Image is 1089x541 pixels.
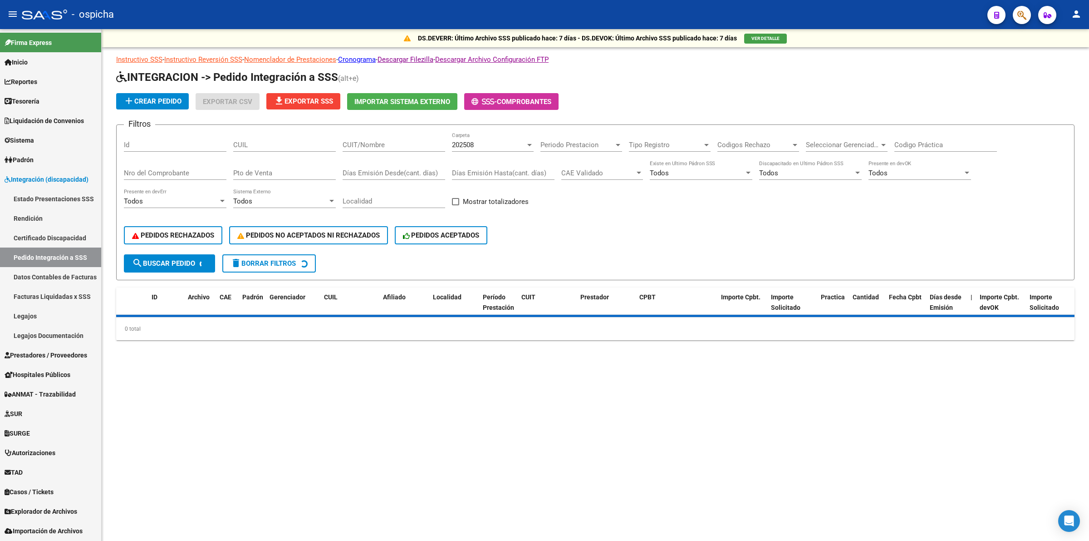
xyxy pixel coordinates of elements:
[5,350,87,360] span: Prestadores / Proveedores
[849,288,885,328] datatable-header-cell: Cantidad
[771,293,800,311] span: Importe Solicitado
[274,95,285,106] mat-icon: file_download
[1030,293,1059,322] span: Importe Solicitado devOK
[717,141,791,149] span: Codigos Rechazo
[116,318,1074,340] div: 0 total
[967,288,976,328] datatable-header-cell: |
[395,226,488,244] button: PEDIDOS ACEPTADOS
[5,96,39,106] span: Tesorería
[5,370,70,380] span: Hospitales Públicos
[132,258,143,268] mat-icon: search
[5,526,83,536] span: Importación de Archivos
[980,293,1019,311] span: Importe Cpbt. devOK
[231,258,241,268] mat-icon: delete
[930,293,961,311] span: Días desde Emisión
[239,288,266,328] datatable-header-cell: Padrón
[5,409,22,419] span: SUR
[751,36,780,41] span: VER DETALLE
[222,254,316,273] button: Borrar Filtros
[463,196,529,207] span: Mostrar totalizadores
[72,5,114,25] span: - ospicha
[540,141,614,149] span: Periodo Prestacion
[821,293,845,301] span: Practica
[148,288,184,328] datatable-header-cell: ID
[5,428,30,438] span: SURGE
[580,293,609,301] span: Prestador
[518,288,577,328] datatable-header-cell: CUIT
[116,55,1074,65] p: - - - - -
[629,141,702,149] span: Tipo Registro
[116,71,338,84] span: INTEGRACION -> Pedido Integración a SSS
[124,197,143,205] span: Todos
[378,55,433,64] a: Descargar Filezilla
[354,98,450,106] span: Importar Sistema Externo
[639,293,656,301] span: CPBT
[196,93,260,110] button: Exportar CSV
[347,93,457,110] button: Importar Sistema Externo
[5,487,54,497] span: Casos / Tickets
[650,169,669,177] span: Todos
[759,169,778,177] span: Todos
[338,74,359,83] span: (alt+e)
[5,57,28,67] span: Inicio
[497,98,551,106] span: Comprobantes
[320,288,379,328] datatable-header-cell: CUIL
[324,293,338,301] span: CUIL
[5,155,34,165] span: Padrón
[885,288,926,328] datatable-header-cell: Fecha Cpbt
[5,174,88,184] span: Integración (discapacidad)
[132,259,195,268] span: Buscar Pedido
[636,288,717,328] datatable-header-cell: CPBT
[233,197,252,205] span: Todos
[270,293,305,301] span: Gerenciador
[5,389,76,399] span: ANMAT - Trazabilidad
[132,231,214,239] span: PEDIDOS RECHAZADOS
[116,93,189,109] button: Crear Pedido
[889,293,922,301] span: Fecha Cpbt
[152,293,157,301] span: ID
[5,77,37,87] span: Reportes
[274,97,333,105] span: Exportar SSS
[184,288,216,328] datatable-header-cell: Archivo
[577,288,636,328] datatable-header-cell: Prestador
[116,55,162,64] a: Instructivo SSS
[244,55,336,64] a: Nomenclador de Prestaciones
[429,288,479,328] datatable-header-cell: Localidad
[452,141,474,149] span: 202508
[379,288,429,328] datatable-header-cell: Afiliado
[971,293,972,301] span: |
[203,98,252,106] span: Exportar CSV
[868,169,888,177] span: Todos
[721,293,760,301] span: Importe Cpbt.
[383,293,406,301] span: Afiliado
[976,288,1026,328] datatable-header-cell: Importe Cpbt. devOK
[266,288,320,328] datatable-header-cell: Gerenciador
[5,448,55,458] span: Autorizaciones
[237,231,380,239] span: PEDIDOS NO ACEPTADOS NI RECHAZADOS
[216,288,239,328] datatable-header-cell: CAE
[242,293,263,301] span: Padrón
[5,467,23,477] span: TAD
[418,33,737,43] p: DS.DEVERR: Último Archivo SSS publicado hace: 7 días - DS.DEVOK: Último Archivo SSS publicado hac...
[164,55,242,64] a: Instructivo Reversión SSS
[435,55,549,64] a: Descargar Archivo Configuración FTP
[5,116,84,126] span: Liquidación de Convenios
[1026,288,1076,328] datatable-header-cell: Importe Solicitado devOK
[188,293,210,301] span: Archivo
[464,93,559,110] button: -Comprobantes
[483,293,514,311] span: Período Prestación
[479,288,518,328] datatable-header-cell: Período Prestación
[124,118,155,130] h3: Filtros
[5,135,34,145] span: Sistema
[1071,9,1082,20] mat-icon: person
[5,38,52,48] span: Firma Express
[744,34,787,44] button: VER DETALLE
[433,293,461,301] span: Localidad
[229,226,388,244] button: PEDIDOS NO ACEPTADOS NI RECHAZADOS
[806,141,879,149] span: Seleccionar Gerenciador
[717,288,767,328] datatable-header-cell: Importe Cpbt.
[266,93,340,109] button: Exportar SSS
[767,288,817,328] datatable-header-cell: Importe Solicitado
[817,288,849,328] datatable-header-cell: Practica
[123,97,181,105] span: Crear Pedido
